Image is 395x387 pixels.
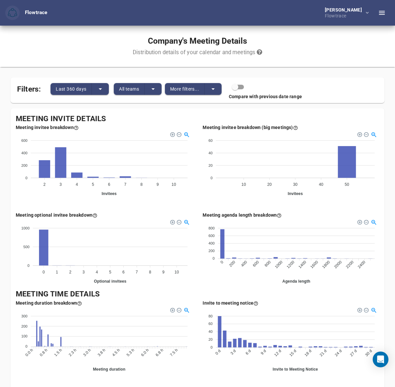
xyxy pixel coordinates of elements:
[210,176,212,180] tspan: 0
[133,49,262,56] div: Distribution details of your calendar and meetings
[124,182,127,187] tspan: 7
[319,182,323,187] tspan: 40
[43,270,45,274] tspan: 0
[21,139,28,142] tspan: 600
[16,300,82,306] div: Here you see how many meetings by the duration of it (duration in 5 minute steps). We don't show ...
[126,348,135,357] tspan: 5.3 h
[210,345,212,349] tspan: 0
[162,270,165,274] tspan: 9
[208,322,213,326] tspan: 60
[165,83,222,95] div: split button
[176,307,181,312] div: Zoom Out
[208,163,213,167] tspan: 20
[274,260,283,269] tspan: 1000
[363,307,368,312] div: Zoom Out
[176,132,181,136] div: Zoom Out
[264,260,271,268] tspan: 800
[109,270,111,274] tspan: 5
[83,270,85,274] tspan: 3
[140,182,143,187] tspan: 8
[297,260,307,269] tspan: 1400
[273,349,282,357] tspan: 12 d
[94,279,127,284] text: Optional invitees
[26,344,28,348] tspan: 0
[293,182,297,187] tspan: 30
[334,349,343,357] tspan: 24 d
[252,260,260,268] tspan: 600
[208,151,213,155] tspan: 40
[370,219,376,225] div: Selection Zoom
[203,212,282,218] div: Here you see how many meetings have certain length of an agenda and up to 2.5k characters. The le...
[25,9,47,16] div: Flowtrace
[114,83,162,95] div: split button
[53,348,63,357] tspan: 1.5 h
[50,83,92,95] button: Last 360 days
[102,192,117,196] text: Invitees
[208,314,213,318] tspan: 80
[174,270,179,274] tspan: 10
[156,182,159,187] tspan: 9
[93,367,125,372] text: Meeting duration
[325,12,365,18] div: Flowtrace
[208,337,213,341] tspan: 20
[149,270,151,274] tspan: 8
[136,270,138,274] tspan: 7
[325,8,365,12] div: [PERSON_NAME]
[370,307,376,312] div: Selection Zoom
[21,226,30,230] tspan: 1000
[321,260,331,269] tspan: 1800
[203,124,298,131] div: Here you see how many meetings you organize per number of invitees (for meetings with 500 or less...
[349,349,358,357] tspan: 27 d
[228,260,236,268] tspan: 200
[170,219,174,224] div: Zoom In
[114,83,145,95] button: All teams
[357,219,361,224] div: Zoom In
[229,349,237,356] tspan: 3 d
[122,270,125,274] tspan: 6
[119,85,139,93] span: All teams
[21,324,28,328] tspan: 200
[245,349,252,356] tspan: 6 d
[68,348,77,357] tspan: 2.3 h
[374,5,390,21] button: Toggle Sidebar
[203,300,258,306] div: Here you see how many meetings have had advance notice in hours when the invite was sent out
[26,176,28,180] tspan: 0
[169,348,179,357] tspan: 7.5 h
[16,124,79,131] div: Here you see how many meetings you organise per number invitees (for meetings with 10 or less inv...
[363,219,368,224] div: Zoom Out
[319,349,327,357] tspan: 21 d
[69,270,71,274] tspan: 2
[184,131,189,137] div: Selection Zoom
[357,132,361,136] div: Zoom In
[171,182,176,187] tspan: 10
[76,182,78,187] tspan: 4
[170,132,174,136] div: Zoom In
[8,8,17,17] img: Flowtrace
[286,260,295,269] tspan: 1200
[314,6,374,20] button: [PERSON_NAME]Flowtrace
[287,192,303,196] text: Invitees
[56,85,86,93] span: Last 360 days
[357,260,366,269] tspan: 2400
[170,85,199,93] span: More filters...
[5,6,20,20] a: Flowtrace
[108,182,110,187] tspan: 6
[363,132,368,136] div: Zoom Out
[288,349,297,357] tspan: 15 d
[21,314,28,318] tspan: 300
[165,83,205,95] button: More filters...
[272,367,318,372] text: Invite to Meeting Notice
[17,81,41,95] span: Filters:
[345,260,354,269] tspan: 2200
[364,349,373,357] tspan: 30 d
[96,270,98,274] tspan: 4
[208,241,215,245] tspan: 400
[176,219,181,224] div: Zoom Out
[304,349,312,357] tspan: 18 d
[184,307,189,312] div: Selection Zoom
[140,348,149,357] tspan: 6.0 h
[133,36,262,46] h1: Company's Meeting Details
[370,131,376,137] div: Selection Zoom
[21,151,28,155] tspan: 400
[241,182,246,187] tspan: 10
